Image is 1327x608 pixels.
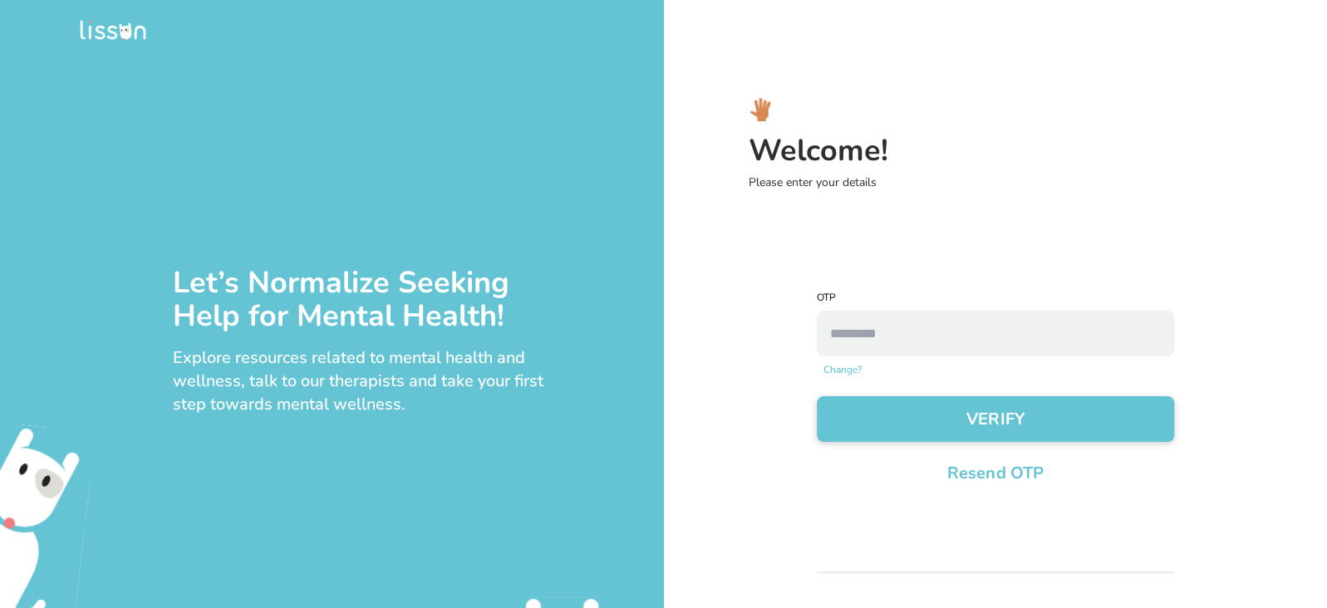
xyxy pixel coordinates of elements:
a: Change? [823,363,862,376]
p: Resend OTP [947,462,1043,485]
img: hi_logo.svg [749,98,772,121]
div: Let’s Normalize Seeking Help for Mental Health! [173,267,544,333]
button: VERIFY [817,396,1174,442]
label: OTP [817,291,836,304]
div: Explore resources related to mental health and wellness, talk to our therapists and take your fir... [173,346,544,416]
img: logo.png [80,20,146,41]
